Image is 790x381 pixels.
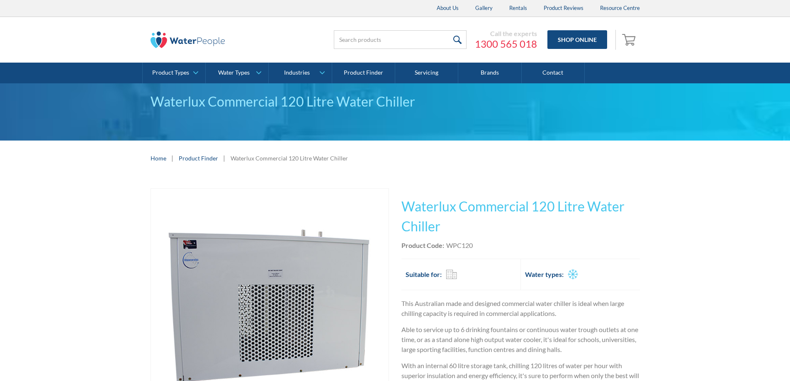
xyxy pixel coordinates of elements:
a: Water Types [206,63,268,83]
a: Contact [522,63,585,83]
a: Shop Online [547,30,607,49]
a: Home [151,154,166,163]
div: Industries [284,69,310,76]
a: Brands [458,63,521,83]
div: Water Types [218,69,250,76]
div: Product Types [152,69,189,76]
h2: Water types: [525,269,564,279]
div: | [170,153,175,163]
div: | [222,153,226,163]
h1: Waterlux Commercial 120 Litre Water Chiller [401,197,640,236]
a: Open empty cart [620,30,640,50]
input: Search products [334,30,467,49]
a: Product Finder [179,154,218,163]
a: Product Types [143,63,205,83]
div: WPC120 [446,240,473,250]
a: 1300 565 018 [475,38,537,50]
a: Product Finder [332,63,395,83]
div: Call the experts [475,29,537,38]
div: Waterlux Commercial 120 Litre Water Chiller [231,154,348,163]
p: This Australian made and designed commercial water chiller is ideal when large chilling capacity ... [401,298,640,318]
p: Able to service up to 6 drinking fountains or continuous water trough outlets at one time, or as ... [401,325,640,354]
a: Industries [269,63,331,83]
img: shopping cart [622,33,638,46]
div: Waterlux Commercial 120 Litre Water Chiller [151,92,640,112]
img: The Water People [151,32,225,48]
strong: Product Code: [401,241,444,249]
h2: Suitable for: [406,269,442,279]
a: Servicing [395,63,458,83]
